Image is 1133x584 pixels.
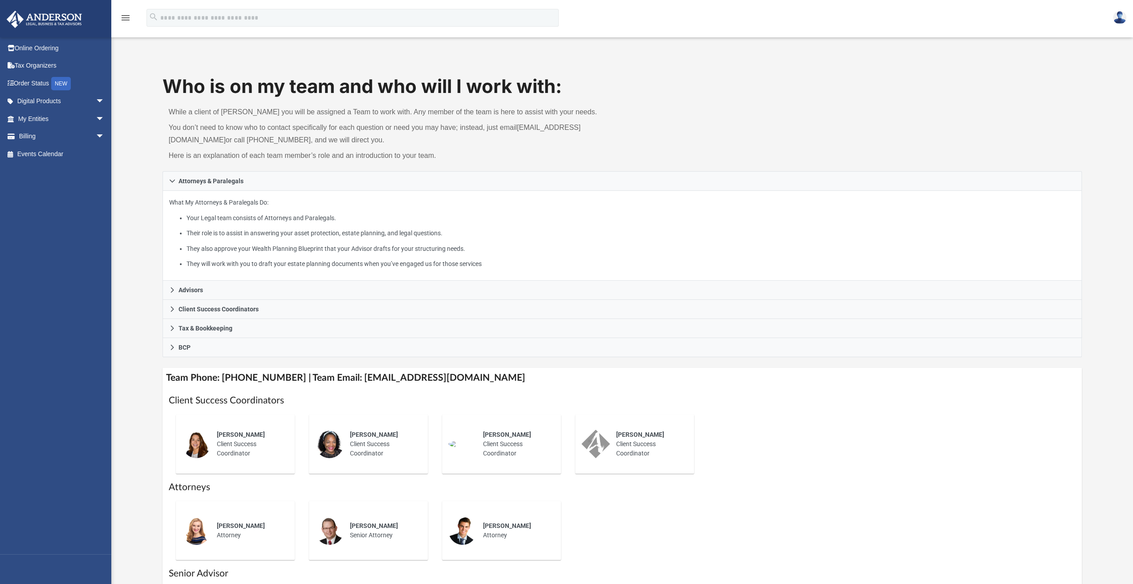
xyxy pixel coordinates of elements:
a: Tax & Bookkeeping [162,319,1082,338]
a: Advisors [162,281,1082,300]
a: Client Success Coordinators [162,300,1082,319]
img: thumbnail [182,516,211,545]
p: While a client of [PERSON_NAME] you will be assigned a Team to work with. Any member of the team ... [169,106,616,118]
i: menu [120,12,131,23]
h1: Senior Advisor [169,567,1076,580]
span: [PERSON_NAME] [483,431,531,438]
p: You don’t need to know who to contact specifically for each question or need you may have; instea... [169,121,616,146]
div: Attorneys & Paralegals [162,191,1082,281]
li: They will work with you to draft your estate planning documents when you’ve engaged us for those ... [187,258,1075,270]
span: Attorneys & Paralegals [179,178,244,184]
img: Anderson Advisors Platinum Portal [4,11,85,28]
div: Client Success Coordinator [477,424,555,464]
a: Attorneys & Paralegals [162,171,1082,191]
div: Attorney [477,515,555,546]
i: search [149,12,158,22]
span: Client Success Coordinators [179,306,259,312]
span: arrow_drop_down [96,128,114,146]
img: User Pic [1113,11,1126,24]
a: Events Calendar [6,145,118,163]
a: Tax Organizers [6,57,118,75]
li: They also approve your Wealth Planning Blueprint that your Advisor drafts for your structuring ne... [187,243,1075,254]
img: thumbnail [315,516,344,545]
h4: Team Phone: [PHONE_NUMBER] | Team Email: [EMAIL_ADDRESS][DOMAIN_NAME] [162,368,1082,388]
h1: Client Success Coordinators [169,394,1076,407]
span: arrow_drop_down [96,93,114,111]
a: [EMAIL_ADDRESS][DOMAIN_NAME] [169,124,581,144]
span: BCP [179,344,191,350]
span: [PERSON_NAME] [217,522,265,529]
div: Client Success Coordinator [610,424,688,464]
img: thumbnail [448,516,477,545]
h1: Who is on my team and who will I work with: [162,73,1082,100]
div: Client Success Coordinator [211,424,288,464]
a: Billingarrow_drop_down [6,128,118,145]
a: BCP [162,338,1082,357]
div: Senior Attorney [344,515,422,546]
li: Their role is to assist in answering your asset protection, estate planning, and legal questions. [187,228,1075,239]
span: [PERSON_NAME] [350,431,398,438]
p: What My Attorneys & Paralegals Do: [169,197,1076,270]
img: thumbnail [315,430,344,458]
div: Client Success Coordinator [344,424,422,464]
p: Here is an explanation of each team member’s role and an introduction to your team. [169,149,616,162]
div: Attorney [211,515,288,546]
div: NEW [51,77,71,90]
img: thumbnail [581,430,610,458]
span: [PERSON_NAME] [217,431,265,438]
span: arrow_drop_down [96,110,114,128]
a: Digital Productsarrow_drop_down [6,93,118,110]
h1: Attorneys [169,481,1076,494]
a: menu [120,17,131,23]
span: [PERSON_NAME] [483,522,531,529]
li: Your Legal team consists of Attorneys and Paralegals. [187,213,1075,224]
a: Order StatusNEW [6,74,118,93]
span: Tax & Bookkeeping [179,325,232,331]
img: thumbnail [448,440,477,447]
a: My Entitiesarrow_drop_down [6,110,118,128]
img: thumbnail [182,430,211,458]
span: Advisors [179,287,203,293]
a: Online Ordering [6,39,118,57]
span: [PERSON_NAME] [616,431,664,438]
span: [PERSON_NAME] [350,522,398,529]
